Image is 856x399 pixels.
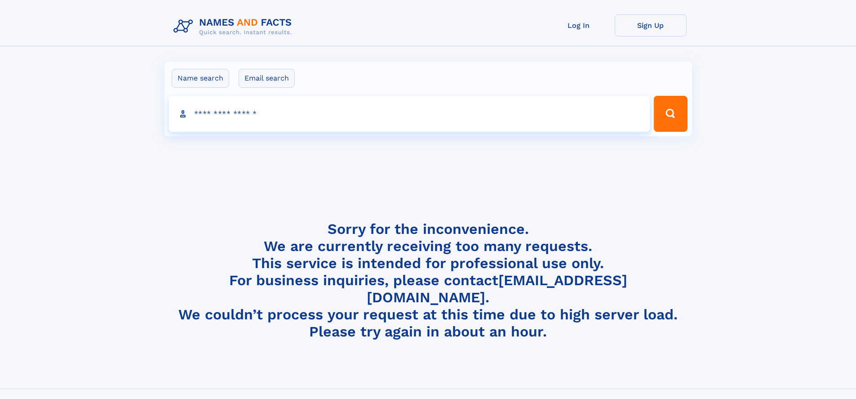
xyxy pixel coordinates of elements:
[239,69,295,88] label: Email search
[367,272,627,306] a: [EMAIL_ADDRESS][DOMAIN_NAME]
[169,96,650,132] input: search input
[170,14,299,39] img: Logo Names and Facts
[172,69,229,88] label: Name search
[170,220,687,341] h4: Sorry for the inconvenience. We are currently receiving too many requests. This service is intend...
[543,14,615,36] a: Log In
[654,96,687,132] button: Search Button
[615,14,687,36] a: Sign Up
